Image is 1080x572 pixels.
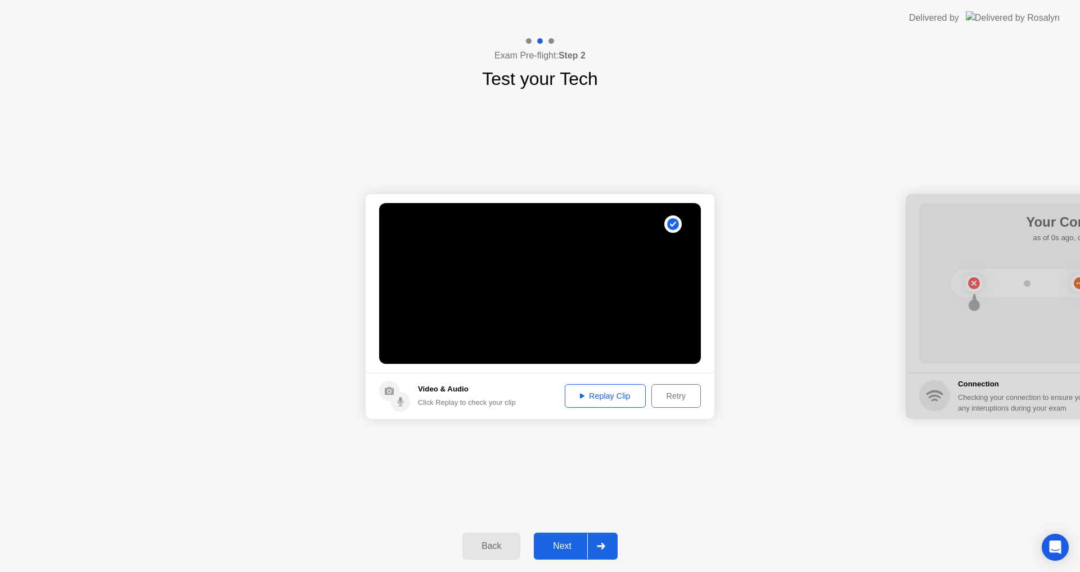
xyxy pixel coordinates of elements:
div: Open Intercom Messenger [1042,534,1069,561]
div: Next [537,541,587,551]
div: Delivered by [909,11,959,25]
div: Click Replay to check your clip [418,397,516,408]
button: Next [534,533,618,560]
h5: Video & Audio [418,384,516,395]
button: Back [462,533,520,560]
button: Retry [651,384,701,408]
div: Replay Clip [569,391,642,400]
div: Retry [655,391,697,400]
div: Back [466,541,517,551]
b: Step 2 [559,51,586,60]
img: Delivered by Rosalyn [966,11,1060,24]
h1: Test your Tech [482,65,598,92]
button: Replay Clip [565,384,646,408]
h4: Exam Pre-flight: [494,49,586,62]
